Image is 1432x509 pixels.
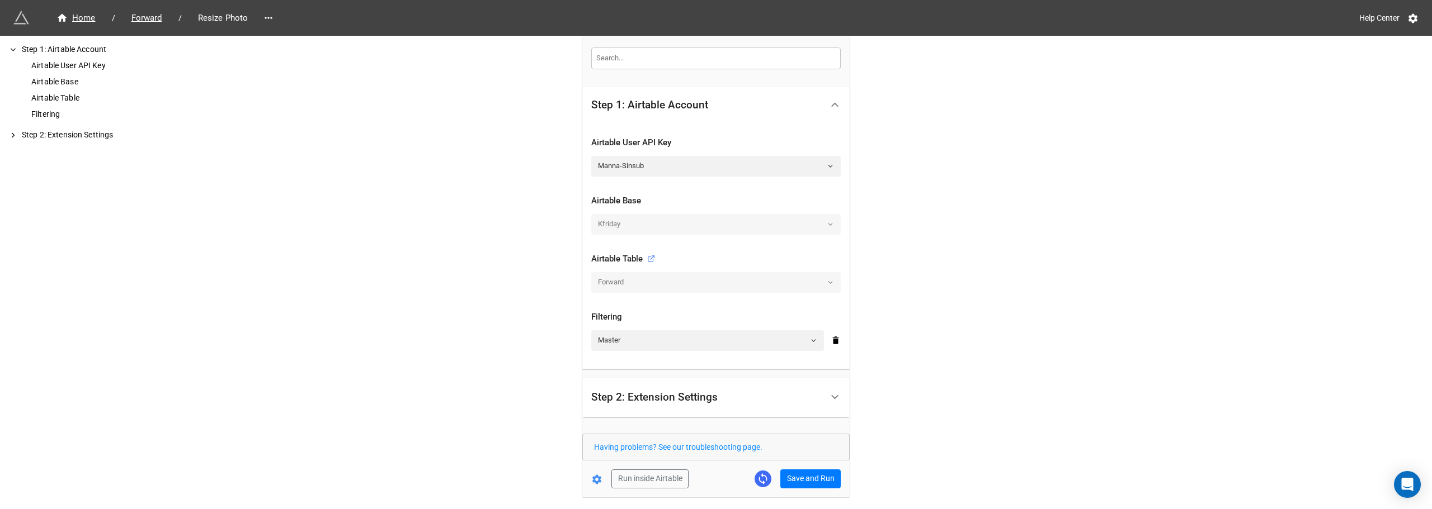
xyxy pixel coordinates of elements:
[56,12,96,25] div: Home
[582,123,850,369] div: Step 1: Airtable Account
[191,12,255,25] span: Resize Photo
[29,76,179,88] div: Airtable Base
[29,92,179,104] div: Airtable Table
[591,156,841,176] a: Manna-Sinsub
[755,470,771,487] a: Sync Base Structure
[594,443,762,451] a: Having problems? See our troubleshooting page.
[591,253,655,266] div: Airtable Table
[611,469,689,488] button: Run inside Airtable
[125,12,169,25] span: Forward
[780,469,841,488] button: Save and Run
[582,87,850,123] div: Step 1: Airtable Account
[582,378,850,417] div: Step 2: Extension Settings
[1351,8,1407,28] a: Help Center
[13,10,29,26] img: miniextensions-icon.73ae0678.png
[29,108,179,120] div: Filtering
[120,11,174,25] a: Forward
[178,12,182,24] li: /
[591,392,718,403] div: Step 2: Extension Settings
[591,99,708,111] div: Step 1: Airtable Account
[591,136,841,150] div: Airtable User API Key
[20,129,179,141] div: Step 2: Extension Settings
[112,12,115,24] li: /
[591,47,841,69] input: Search...
[591,311,841,324] div: Filtering
[45,11,260,25] nav: breadcrumb
[1394,471,1421,498] div: Open Intercom Messenger
[45,11,107,25] a: Home
[20,44,179,55] div: Step 1: Airtable Account
[591,330,824,350] a: Master
[29,60,179,72] div: Airtable User API Key
[591,194,841,208] div: Airtable Base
